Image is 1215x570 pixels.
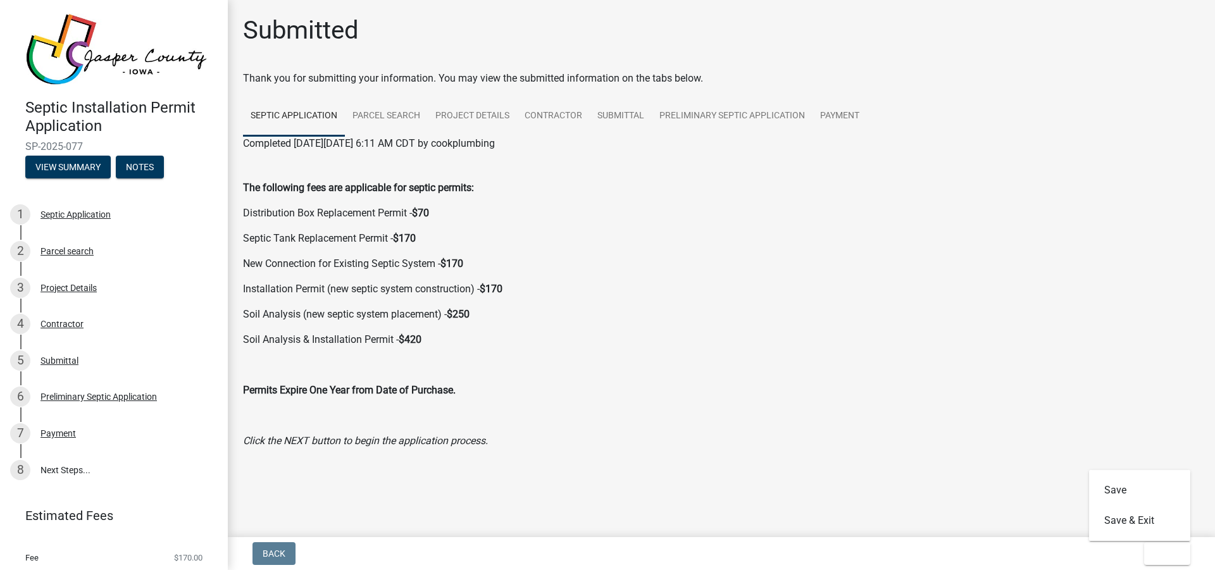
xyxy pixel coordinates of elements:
[428,96,517,137] a: Project Details
[243,435,488,447] i: Click the NEXT button to begin the application process.
[243,137,495,149] span: Completed [DATE][DATE] 6:11 AM CDT by cookplumbing
[1089,475,1190,505] button: Save
[243,231,1200,246] p: Septic Tank Replacement Permit -
[480,283,502,295] strong: $170
[447,308,470,320] strong: $250
[10,503,208,528] a: Estimated Fees
[40,319,84,328] div: Contractor
[40,429,76,438] div: Payment
[345,96,428,137] a: Parcel search
[243,71,1200,86] div: Thank you for submitting your information. You may view the submitted information on the tabs below.
[10,204,30,225] div: 1
[10,423,30,443] div: 7
[440,257,463,270] strong: $170
[40,210,111,219] div: Septic Application
[243,206,1200,221] p: Distribution Box Replacement Permit -
[10,314,30,334] div: 4
[10,460,30,480] div: 8
[590,96,652,137] a: Submittal
[243,15,359,46] h1: Submitted
[40,283,97,292] div: Project Details
[399,333,421,345] strong: $420
[243,384,456,396] strong: Permits Expire One Year from Date of Purchase.
[813,96,867,137] a: Payment
[243,96,345,137] a: Septic Application
[243,182,474,194] strong: The following fees are applicable for septic permits:
[10,387,30,407] div: 6
[10,278,30,298] div: 3
[40,247,94,256] div: Parcel search
[25,99,218,135] h4: Septic Installation Permit Application
[25,13,208,85] img: Jasper County, Iowa
[263,548,285,559] span: Back
[243,256,1200,271] p: New Connection for Existing Septic System -
[25,163,111,173] wm-modal-confirm: Summary
[40,356,78,365] div: Submittal
[393,232,416,244] strong: $170
[1154,548,1173,559] span: Exit
[25,554,39,562] span: Fee
[25,140,202,152] span: SP-2025-077
[40,392,157,401] div: Preliminary Septic Application
[25,156,111,178] button: View Summary
[1089,470,1190,541] div: Exit
[243,332,1200,347] p: Soil Analysis & Installation Permit -
[243,307,1200,322] p: Soil Analysis (new septic system placement) -
[10,350,30,371] div: 5
[1089,505,1190,536] button: Save & Exit
[10,241,30,261] div: 2
[116,156,164,178] button: Notes
[517,96,590,137] a: Contractor
[243,282,1200,297] p: Installation Permit (new septic system construction) -
[652,96,813,137] a: Preliminary Septic Application
[252,542,296,565] button: Back
[174,554,202,562] span: $170.00
[1144,542,1190,565] button: Exit
[116,163,164,173] wm-modal-confirm: Notes
[412,207,429,219] strong: $70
